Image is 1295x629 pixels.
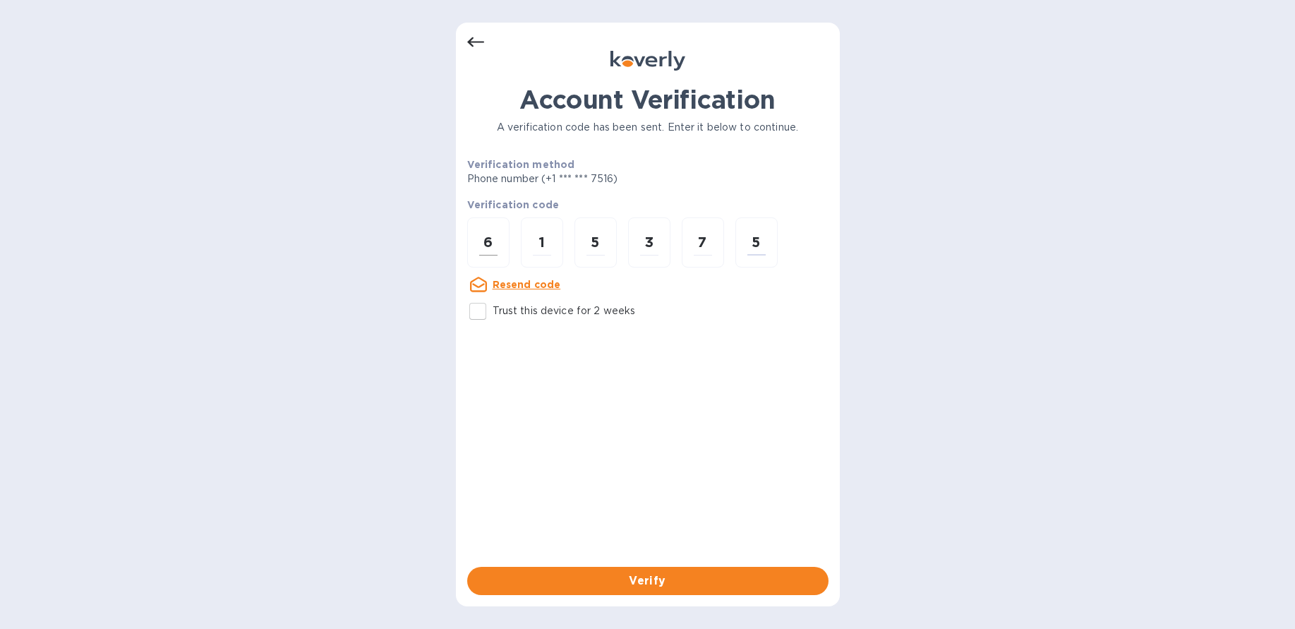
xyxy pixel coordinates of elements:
[493,279,561,290] u: Resend code
[467,120,829,135] p: A verification code has been sent. Enter it below to continue.
[467,172,726,186] p: Phone number (+1 *** *** 7516)
[467,198,829,212] p: Verification code
[467,567,829,595] button: Verify
[467,159,575,170] b: Verification method
[467,85,829,114] h1: Account Verification
[478,573,817,589] span: Verify
[493,304,636,318] p: Trust this device for 2 weeks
